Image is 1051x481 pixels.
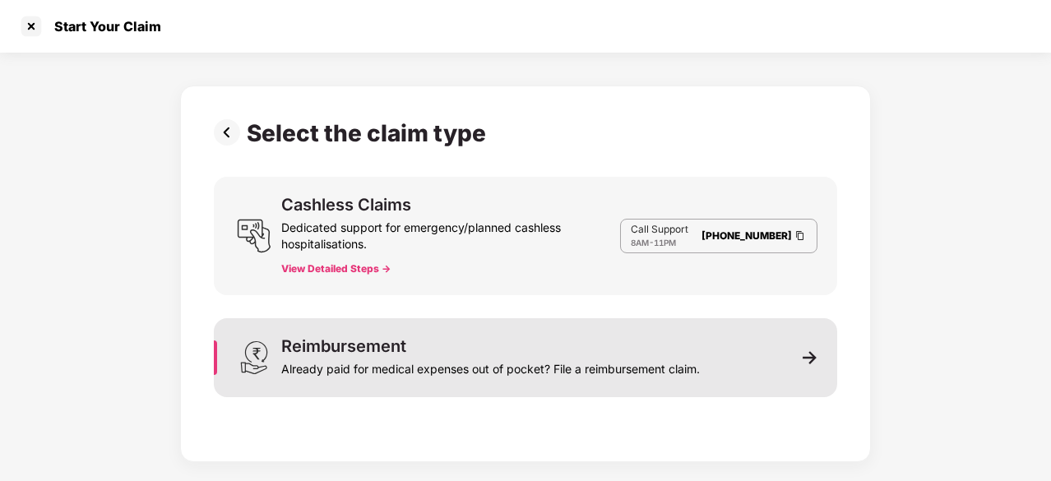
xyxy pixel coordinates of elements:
[281,213,620,252] div: Dedicated support for emergency/planned cashless hospitalisations.
[631,236,688,249] div: -
[281,338,406,354] div: Reimbursement
[631,223,688,236] p: Call Support
[631,238,649,247] span: 8AM
[214,119,247,146] img: svg+xml;base64,PHN2ZyBpZD0iUHJldi0zMngzMiIgeG1sbnM9Imh0dHA6Ly93d3cudzMub3JnLzIwMDAvc3ZnIiB3aWR0aD...
[237,340,271,375] img: svg+xml;base64,PHN2ZyB3aWR0aD0iMjQiIGhlaWdodD0iMzEiIHZpZXdCb3g9IjAgMCAyNCAzMSIgZmlsbD0ibm9uZSIgeG...
[281,354,700,377] div: Already paid for medical expenses out of pocket? File a reimbursement claim.
[281,197,411,213] div: Cashless Claims
[701,229,792,242] a: [PHONE_NUMBER]
[44,18,161,35] div: Start Your Claim
[237,219,271,253] img: svg+xml;base64,PHN2ZyB3aWR0aD0iMjQiIGhlaWdodD0iMjUiIHZpZXdCb3g9IjAgMCAyNCAyNSIgZmlsbD0ibm9uZSIgeG...
[281,262,391,275] button: View Detailed Steps ->
[654,238,676,247] span: 11PM
[794,229,807,243] img: Clipboard Icon
[803,350,817,365] img: svg+xml;base64,PHN2ZyB3aWR0aD0iMTEiIGhlaWdodD0iMTEiIHZpZXdCb3g9IjAgMCAxMSAxMSIgZmlsbD0ibm9uZSIgeG...
[247,119,493,147] div: Select the claim type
